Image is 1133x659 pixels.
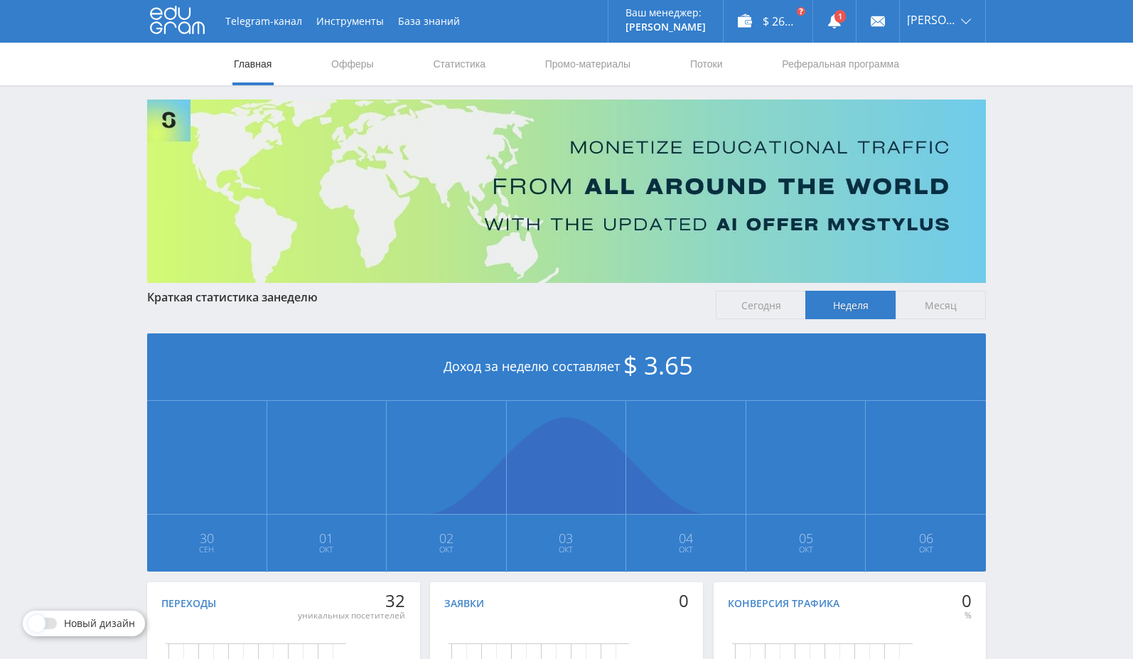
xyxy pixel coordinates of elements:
span: Сегодня [716,291,806,319]
span: Окт [387,544,505,555]
span: 03 [508,532,625,544]
div: уникальных посетителей [298,610,405,621]
a: Реферальная программа [780,43,901,85]
a: Промо-материалы [544,43,632,85]
span: Сен [148,544,266,555]
div: % [962,610,972,621]
span: 30 [148,532,266,544]
a: Главная [232,43,273,85]
span: неделю [274,289,318,305]
p: [PERSON_NAME] [625,21,706,33]
span: Окт [866,544,985,555]
span: Окт [747,544,865,555]
span: 04 [627,532,745,544]
div: Конверсия трафика [728,598,839,609]
div: Заявки [444,598,484,609]
a: Офферы [330,43,375,85]
span: 02 [387,532,505,544]
span: Новый дизайн [64,618,135,629]
span: Окт [508,544,625,555]
p: Ваш менеджер: [625,7,706,18]
a: Потоки [689,43,724,85]
div: Переходы [161,598,216,609]
span: Окт [627,544,745,555]
div: Доход за неделю составляет [147,333,986,401]
div: Краткая статистика за [147,291,702,304]
div: 32 [298,591,405,611]
div: 0 [679,591,689,611]
span: 06 [866,532,985,544]
div: 0 [962,591,972,611]
span: Месяц [896,291,986,319]
span: $ 3.65 [623,348,693,382]
span: Окт [268,544,386,555]
span: 01 [268,532,386,544]
span: 05 [747,532,865,544]
a: Статистика [431,43,487,85]
span: [PERSON_NAME] [907,14,957,26]
span: Неделя [805,291,896,319]
img: Banner [147,100,986,283]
